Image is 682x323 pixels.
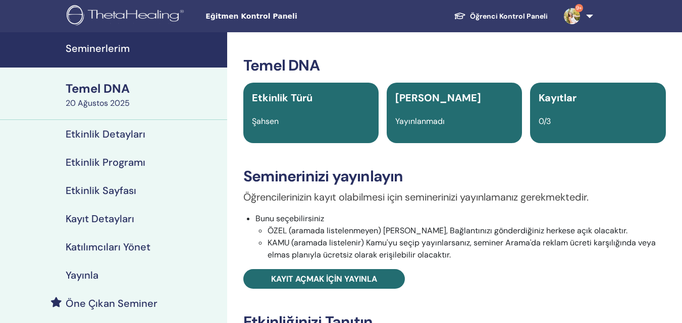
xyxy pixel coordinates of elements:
font: Etkinlik Sayfası [66,184,136,197]
font: [PERSON_NAME] [395,91,481,104]
img: logo.png [67,5,187,28]
font: ÖZEL (aramada listelenmeyen) [PERSON_NAME], Bağlantınızı gönderdiğiniz herkese açık olacaktır. [268,225,627,236]
font: 20 Ağustos 2025 [66,98,130,108]
font: Yayınla [66,269,98,282]
a: Temel DNA20 Ağustos 2025 [60,80,227,109]
font: Öne Çıkan Seminer [66,297,158,310]
font: Öğrenci Kontrol Paneli [470,12,548,21]
img: default.jpg [564,8,580,24]
a: Öğrenci Kontrol Paneli [446,7,556,26]
font: KAMU (aramada listelenir) Kamu'yu seçip yayınlarsanız, seminer Arama'da reklam ücreti karşılığınd... [268,237,656,260]
font: Temel DNA [66,81,130,96]
font: Kayıt Detayları [66,212,134,225]
font: Kayıtlar [539,91,576,104]
font: Etkinlik Türü [252,91,312,104]
font: Etkinlik Detayları [66,127,145,141]
font: Seminerlerim [66,42,130,55]
font: 0/3 [539,116,551,126]
font: Katılımcıları Yönet [66,240,150,253]
font: Eğitmen Kontrol Paneli [205,12,297,20]
a: Kayıt açmak için yayınla [243,269,405,289]
font: Temel DNA [243,55,320,75]
img: graduation-cap-white.svg [454,12,466,20]
font: Yayınlanmadı [395,116,445,126]
font: Kayıt açmak için yayınla [271,274,377,284]
font: Öğrencilerinizin kayıt olabilmesi için seminerinizi yayınlamanız gerekmektedir. [243,190,589,204]
font: 9+ [576,5,582,11]
font: Şahsen [252,116,279,126]
font: Seminerinizi yayınlayın [243,166,403,186]
font: Etkinlik Programı [66,156,145,169]
font: Bunu seçebilirsiniz [255,213,324,224]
